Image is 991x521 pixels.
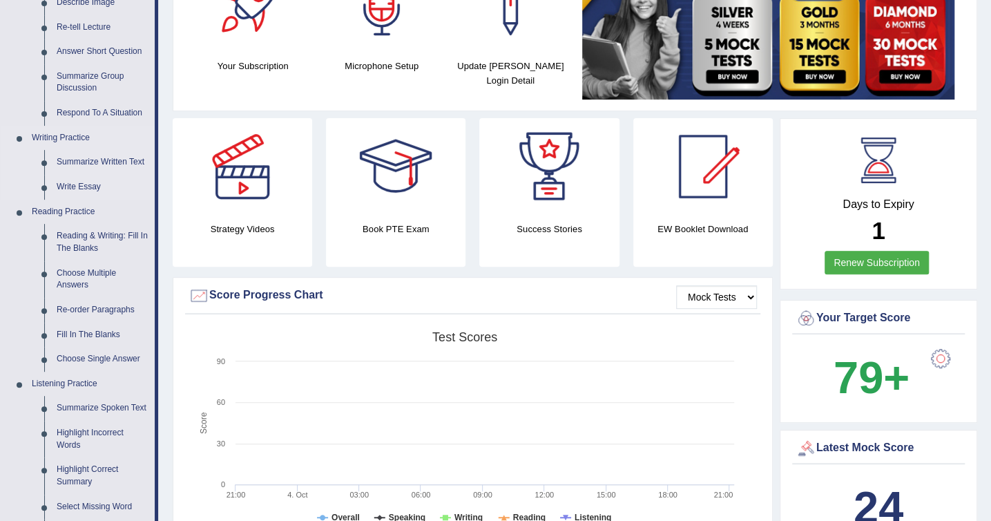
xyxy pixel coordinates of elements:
h4: Book PTE Exam [326,222,465,236]
b: 79+ [834,352,910,403]
b: 1 [872,217,885,244]
text: 21:00 [227,491,246,499]
a: Reading Practice [26,200,155,225]
div: Your Target Score [796,308,961,329]
h4: Strategy Videos [173,222,312,236]
a: Highlight Correct Summary [50,457,155,494]
a: Write Essay [50,175,155,200]
a: Fill In The Blanks [50,323,155,348]
h4: Success Stories [479,222,619,236]
a: Summarize Written Text [50,150,155,175]
text: 0 [221,480,225,489]
a: Summarize Group Discussion [50,64,155,101]
text: 21:00 [714,491,733,499]
a: Writing Practice [26,126,155,151]
text: 30 [217,439,225,448]
text: 12:00 [535,491,554,499]
text: 18:00 [658,491,677,499]
div: Score Progress Chart [189,285,757,306]
text: 90 [217,357,225,366]
a: Respond To A Situation [50,101,155,126]
tspan: Score [199,412,209,434]
h4: Days to Expiry [796,198,961,211]
text: 03:00 [349,491,369,499]
a: Choose Single Answer [50,347,155,372]
text: 09:00 [473,491,492,499]
h4: Microphone Setup [325,59,440,73]
tspan: Test scores [432,330,497,344]
a: Select Missing Word [50,495,155,520]
div: Latest Mock Score [796,438,961,459]
a: Highlight Incorrect Words [50,421,155,457]
text: 15:00 [597,491,616,499]
h4: EW Booklet Download [633,222,773,236]
a: Answer Short Question [50,39,155,64]
a: Choose Multiple Answers [50,261,155,298]
a: Listening Practice [26,372,155,397]
tspan: 4. Oct [287,491,307,499]
a: Renew Subscription [825,251,929,274]
a: Re-tell Lecture [50,15,155,40]
h4: Update [PERSON_NAME] Login Detail [453,59,568,88]
h4: Your Subscription [195,59,311,73]
a: Re-order Paragraphs [50,298,155,323]
a: Summarize Spoken Text [50,396,155,421]
text: 06:00 [412,491,431,499]
a: Reading & Writing: Fill In The Blanks [50,224,155,260]
text: 60 [217,398,225,406]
